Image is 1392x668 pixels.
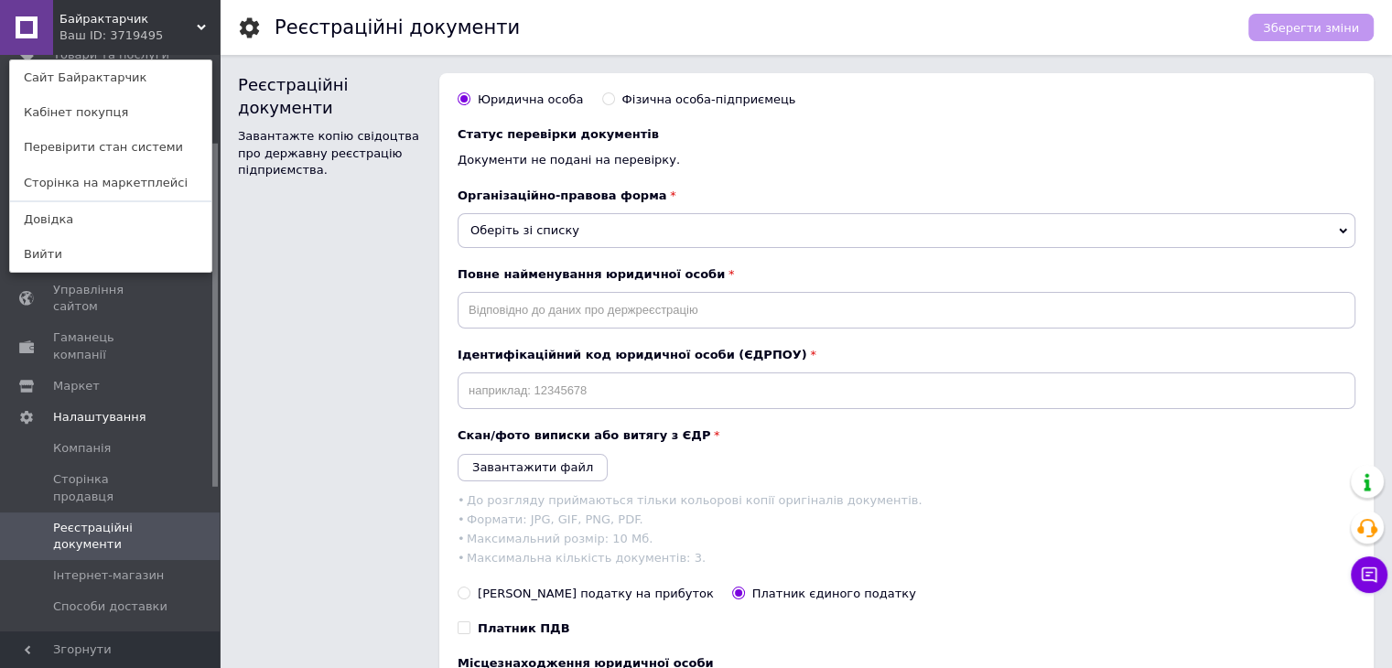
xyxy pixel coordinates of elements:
span: Байрактарчик [59,11,197,27]
span: Сторінка продавця [53,471,169,504]
li: Максимальний розмір: 10 Мб. [458,529,1355,548]
li: Формати: JPG, GIF, PNG, PDF. [458,510,1355,529]
div: Юридична особа [478,92,584,108]
span: Способи доставки [53,598,167,615]
div: Завантажте копію свідоцтва про державну реєстрацію підприємства. [238,128,421,178]
div: [PERSON_NAME] податку на прибуток [478,586,714,602]
li: До розгляду приймаються тільки кольорові копії оригіналів документів. [458,490,1355,510]
button: Завантажити файл [458,454,608,481]
span: Реєстраційні документи [53,520,169,553]
i: Завантажити файл [472,460,593,474]
a: Вийти [10,237,211,272]
span: Компанія [53,440,111,457]
div: Документи не подані на перевірку. [458,152,1355,168]
b: Статус перевірки документів [458,126,1355,143]
a: Довідка [10,202,211,237]
a: Сторінка на маркетплейсі [10,166,211,200]
a: Перевірити стан системи [10,130,211,165]
input: наприклад: 12345678 [458,372,1355,409]
div: Платник єдиного податку [752,586,916,602]
span: Способи оплати [53,630,154,647]
b: Скан/фото виписки або витягу з ЄДР [458,427,1355,444]
span: Маркет [53,378,100,394]
span: Налаштування [53,409,146,426]
b: Повне найменування юридичної особи [458,266,1355,283]
span: Оберіть зі списку [470,223,579,237]
b: Ідентифікаційний код юридичної особи (ЄДРПОУ) [458,348,819,361]
input: Відповідно до даних про держреєстрацію [458,292,1355,329]
a: Кабінет покупця [10,95,211,130]
div: Ваш ID: 3719495 [59,27,136,44]
b: Організаційно-правова форма [458,188,1355,204]
a: Сайт Байрактарчик [10,60,211,95]
div: Реєстраційні документи [238,73,421,119]
li: Максимальна кількість документів: 3. [458,548,1355,567]
span: Інтернет-магазин [53,567,164,584]
h1: Реєстраційні документи [275,16,520,38]
b: Платник ПДВ [478,621,570,635]
span: Управління сайтом [53,282,169,315]
div: Фізична особа-підприємець [622,92,796,108]
button: Чат з покупцем [1351,556,1387,593]
span: Гаманець компанії [53,329,169,362]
